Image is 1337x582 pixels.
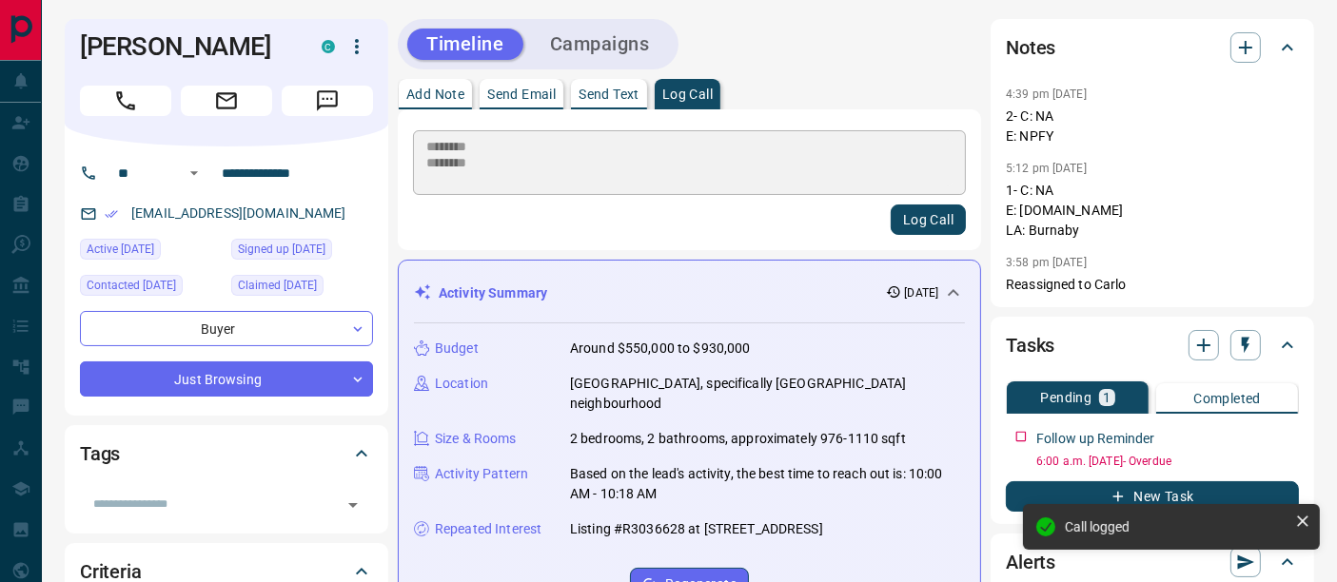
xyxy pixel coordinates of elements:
p: Follow up Reminder [1036,429,1154,449]
div: Call logged [1065,519,1288,534]
div: Just Browsing [80,361,373,397]
p: Budget [435,339,479,359]
div: Wed Sep 10 2025 [231,239,373,265]
button: Open [340,492,366,518]
p: Completed [1193,392,1261,405]
p: Send Text [579,87,639,101]
div: Activity Summary[DATE] [414,276,965,311]
span: Claimed [DATE] [238,276,317,295]
p: 2- C: NA E: NPFY [1006,107,1299,146]
p: Send Email [487,87,556,101]
p: [GEOGRAPHIC_DATA], specifically [GEOGRAPHIC_DATA] neighbourhood [570,374,965,414]
button: Open [183,162,206,184]
p: 1 [1103,391,1111,404]
svg: Email Verified [105,207,118,221]
p: Reassigned to Carlo [1006,275,1299,295]
div: Sat Sep 13 2025 [80,275,222,301]
div: condos.ca [322,40,335,53]
button: Log Call [891,204,966,235]
div: Notes [1006,25,1299,70]
p: Pending [1041,391,1092,404]
p: [DATE] [905,284,939,301]
span: Signed up [DATE] [238,240,325,259]
button: New Task [1006,481,1299,512]
div: Wed Sep 10 2025 [80,239,222,265]
p: Listing #R3036628 at [STREET_ADDRESS] [570,519,823,539]
a: [EMAIL_ADDRESS][DOMAIN_NAME] [131,205,346,221]
p: Location [435,374,488,394]
span: Contacted [DATE] [87,276,176,295]
span: Message [282,86,373,116]
h2: Tags [80,438,120,469]
p: Based on the lead's activity, the best time to reach out is: 10:00 AM - 10:18 AM [570,464,965,504]
p: Add Note [406,87,464,101]
span: Active [DATE] [87,240,154,259]
p: Activity Summary [439,283,547,303]
p: 5:12 pm [DATE] [1006,162,1087,175]
h2: Tasks [1006,330,1054,360]
h2: Notes [1006,32,1055,63]
p: Around $550,000 to $930,000 [570,339,751,359]
div: Tags [80,431,373,476]
p: Repeated Interest [435,519,541,539]
span: Email [181,86,272,116]
span: Call [80,86,171,116]
div: Wed Sep 10 2025 [231,275,373,301]
p: 6:00 a.m. [DATE] - Overdue [1036,453,1299,470]
button: Campaigns [531,29,669,60]
div: Tasks [1006,322,1299,368]
h2: Alerts [1006,547,1055,577]
p: 2 bedrooms, 2 bathrooms, approximately 976-1110 sqft [570,429,906,449]
p: Size & Rooms [435,429,517,449]
h1: [PERSON_NAME] [80,31,293,62]
button: Timeline [407,29,523,60]
p: 1- C: NA E: [DOMAIN_NAME] LA: Burnaby [1006,181,1299,241]
p: 3:58 pm [DATE] [1006,256,1087,269]
p: Log Call [662,87,713,101]
div: Buyer [80,311,373,346]
p: 4:39 pm [DATE] [1006,87,1087,101]
p: Activity Pattern [435,464,528,484]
